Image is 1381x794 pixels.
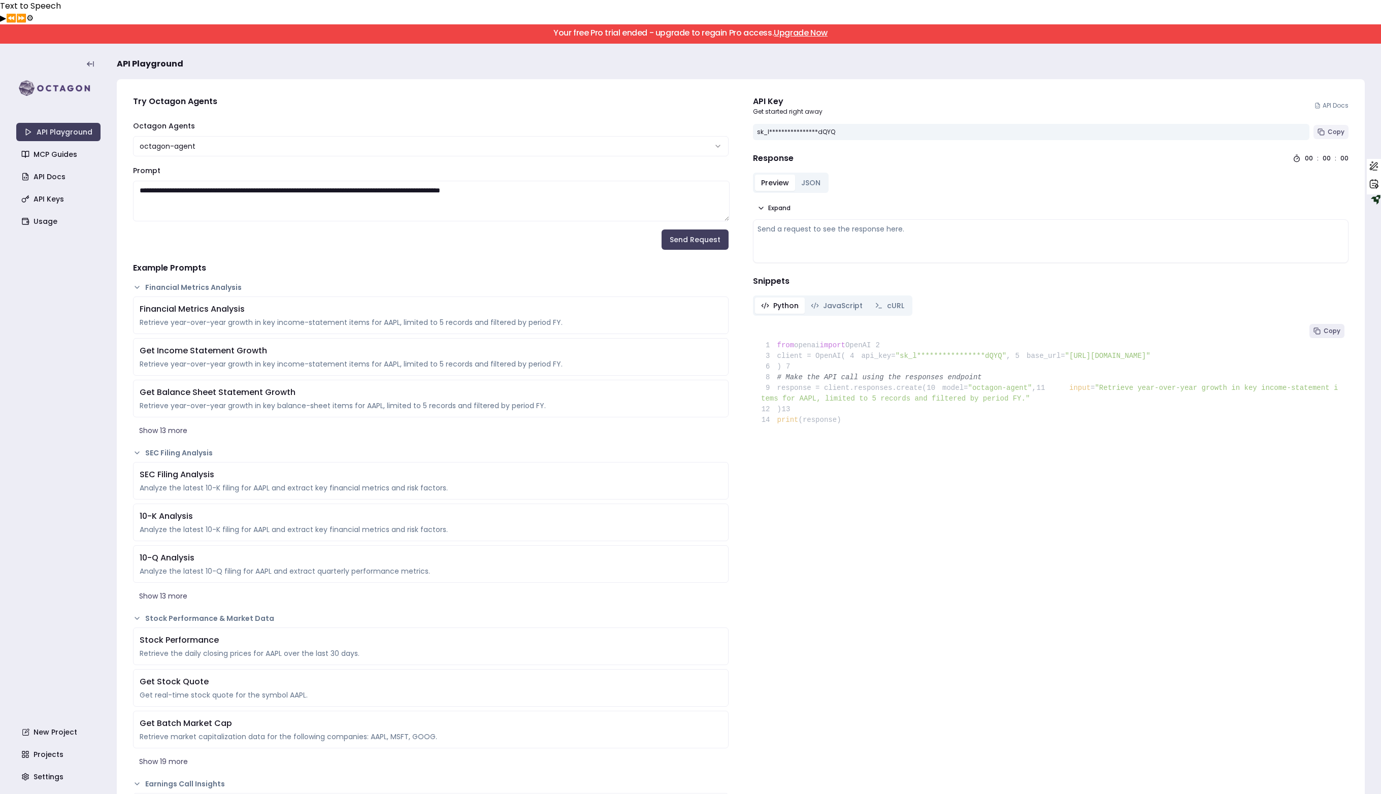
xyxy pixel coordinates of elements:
[777,341,795,349] span: from
[140,510,722,522] div: 10-K Analysis
[753,108,823,116] p: Get started right away
[133,613,729,623] button: Stock Performance & Market Data
[1010,351,1027,361] span: 5
[140,552,722,564] div: 10-Q Analysis
[1314,102,1349,110] a: API Docs
[1328,128,1344,136] span: Copy
[140,717,722,730] div: Get Batch Market Cap
[781,404,798,415] span: 13
[1309,324,1344,338] button: Copy
[761,362,781,371] span: )
[1027,352,1065,360] span: base_url=
[9,29,1372,37] h5: Your free Pro trial ended - upgrade to regain Pro access.
[1069,384,1091,392] span: input
[140,345,722,357] div: Get Income Statement Growth
[761,384,927,392] span: response = client.responses.create(
[133,121,195,131] label: Octagon Agents
[1317,154,1319,162] div: :
[753,95,823,108] div: API Key
[845,351,862,361] span: 4
[761,405,781,413] span: )
[773,301,799,311] span: Python
[17,745,102,764] a: Projects
[781,361,798,372] span: 7
[140,469,722,481] div: SEC Filing Analysis
[133,282,729,292] button: Financial Metrics Analysis
[140,676,722,688] div: Get Stock Quote
[1006,352,1010,360] span: ,
[777,373,982,381] span: # Make the API call using the responses endpoint
[753,152,794,164] h4: Response
[133,587,729,605] button: Show 13 more
[26,12,34,24] button: Settings
[761,340,777,351] span: 1
[140,359,722,369] div: Retrieve year-over-year growth in key income-statement items for AAPL, limited to 5 records and f...
[755,175,795,191] button: Preview
[662,229,729,250] button: Send Request
[1340,154,1349,162] div: 00
[117,58,183,70] span: API Playground
[140,732,722,742] div: Retrieve market capitalization data for the following companies: AAPL, MSFT, GOOG.
[1036,383,1053,393] span: 11
[133,166,160,176] label: Prompt
[777,416,799,424] span: print
[140,483,722,493] div: Analyze the latest 10-K filing for AAPL and extract key financial metrics and risk factors.
[140,303,722,315] div: Financial Metrics Analysis
[1313,125,1349,139] button: Copy
[140,634,722,646] div: Stock Performance
[140,317,722,327] div: Retrieve year-over-year growth in key income-statement items for AAPL, limited to 5 records and f...
[17,145,102,163] a: MCP Guides
[133,262,729,274] h4: Example Prompts
[761,415,777,425] span: 14
[17,190,102,208] a: API Keys
[16,123,101,141] a: API Playground
[887,301,904,311] span: cURL
[1323,154,1331,162] div: 00
[6,12,16,24] button: Previous
[794,341,819,349] span: openai
[140,690,722,700] div: Get real-time stock quote for the symbol AAPL.
[753,201,795,215] button: Expand
[133,752,729,771] button: Show 19 more
[871,340,887,351] span: 2
[795,175,827,191] button: JSON
[17,723,102,741] a: New Project
[823,301,863,311] span: JavaScript
[1335,154,1336,162] div: :
[1091,384,1095,392] span: =
[753,275,1349,287] h4: Snippets
[774,27,828,39] a: Upgrade Now
[17,768,102,786] a: Settings
[1305,154,1313,162] div: 00
[799,416,841,424] span: (response)
[942,384,968,392] span: model=
[16,12,26,24] button: Forward
[140,566,722,576] div: Analyze the latest 10-Q filing for AAPL and extract quarterly performance metrics.
[16,78,101,98] img: logo-rect-yK7x_WSZ.svg
[761,404,777,415] span: 12
[761,372,777,383] span: 8
[820,341,845,349] span: import
[927,383,943,393] span: 10
[140,386,722,399] div: Get Balance Sheet Statement Growth
[140,524,722,535] div: Analyze the latest 10-K filing for AAPL and extract key financial metrics and risk factors.
[1032,384,1036,392] span: ,
[17,168,102,186] a: API Docs
[758,224,1344,234] div: Send a request to see the response here.
[1324,327,1340,335] span: Copy
[133,779,729,789] button: Earnings Call Insights
[133,421,729,440] button: Show 13 more
[140,401,722,411] div: Retrieve year-over-year growth in key balance-sheet items for AAPL, limited to 5 records and filt...
[861,352,895,360] span: api_key=
[768,204,791,212] span: Expand
[17,212,102,230] a: Usage
[968,384,1032,392] span: "octagon-agent"
[1065,352,1150,360] span: "[URL][DOMAIN_NAME]"
[140,648,722,658] div: Retrieve the daily closing prices for AAPL over the last 30 days.
[133,95,729,108] h4: Try Octagon Agents
[761,351,777,361] span: 3
[133,448,729,458] button: SEC Filing Analysis
[845,341,871,349] span: OpenAI
[761,383,777,393] span: 9
[761,361,777,372] span: 6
